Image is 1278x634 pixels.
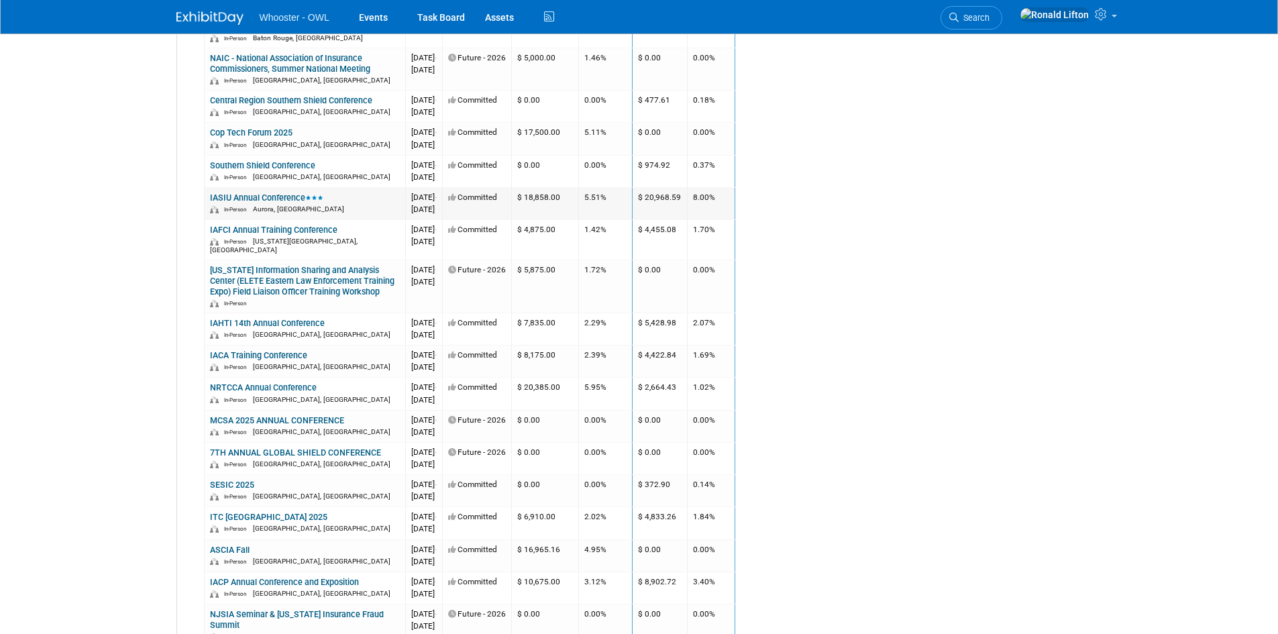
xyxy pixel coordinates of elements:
span: - [435,415,437,425]
span: [DATE] [411,545,437,554]
a: IASIU Annual Conference [210,193,323,203]
img: In-Person Event [210,364,219,371]
td: Committed [442,475,511,507]
span: In-Person [224,461,251,468]
span: [DATE] [411,427,435,437]
a: Cop Tech Forum 2025 [210,127,292,138]
td: $ 372.90 [632,475,688,507]
span: [DATE] [411,53,437,62]
span: In-Person [224,493,251,500]
a: IACP Annual Conference and Exposition [210,577,359,587]
span: - [435,609,437,619]
span: 4.95% [584,545,606,554]
img: In-Person Event [210,206,219,213]
span: [GEOGRAPHIC_DATA], [GEOGRAPHIC_DATA] [253,76,390,84]
span: [DATE] [411,415,437,425]
img: In-Person Event [210,142,219,149]
span: 0.00% [584,480,606,489]
span: 0.00% [693,265,715,274]
td: $ 5,428.98 [632,313,688,346]
span: [DATE] [411,350,437,360]
img: In-Person Event [210,300,219,307]
a: [US_STATE] Information Sharing and Analysis Center (ELETE Eastern Law Enforcement Training Expo) ... [210,265,394,297]
span: 1.46% [584,53,606,62]
img: In-Person Event [210,238,219,246]
span: 0.00% [584,415,606,425]
td: $ 16,965.16 [511,539,578,572]
span: [DATE] [411,447,437,457]
td: $ 0.00 [632,442,688,474]
td: Committed [442,378,511,410]
td: Committed [442,155,511,187]
span: 0.00% [693,127,715,137]
td: $ 20,385.00 [511,378,578,410]
a: Southern Shield Conference [210,160,315,170]
span: Search [959,13,990,23]
a: ASCIA Fall [210,545,250,555]
span: [GEOGRAPHIC_DATA], [GEOGRAPHIC_DATA] [253,108,390,115]
td: $ 17,500.00 [511,123,578,155]
span: - [435,95,437,105]
span: Baton Rouge, [GEOGRAPHIC_DATA] [253,34,363,42]
span: 1.02% [693,382,715,392]
span: [DATE] [411,557,435,566]
a: ITC [GEOGRAPHIC_DATA] 2025 [210,512,327,522]
span: [DATE] [411,107,435,117]
a: Search [941,6,1002,30]
span: - [435,318,437,327]
td: Committed [442,187,511,219]
a: NRTCCA Annual Conference [210,382,317,392]
span: [US_STATE][GEOGRAPHIC_DATA], [GEOGRAPHIC_DATA] [210,237,358,254]
td: $ 4,455.08 [632,220,688,260]
span: [GEOGRAPHIC_DATA], [GEOGRAPHIC_DATA] [253,492,390,500]
img: Ronald Lifton [1020,7,1089,22]
td: $ 4,833.26 [632,507,688,539]
span: [DATE] [411,127,437,137]
span: [DATE] [411,480,437,489]
span: [DATE] [411,65,435,74]
td: $ 0.00 [511,410,578,442]
span: - [435,577,437,586]
td: $ 0.00 [632,410,688,442]
td: Committed [442,346,511,378]
span: 8.00% [693,193,715,202]
span: In-Person [224,429,251,435]
span: 1.69% [693,350,715,360]
span: [DATE] [411,205,435,214]
td: $ 2,664.43 [632,378,688,410]
span: [DATE] [411,362,435,372]
td: Committed [442,220,511,260]
td: $ 477.61 [632,91,688,123]
span: [GEOGRAPHIC_DATA], [GEOGRAPHIC_DATA] [253,558,390,565]
td: $ 0.00 [632,539,688,572]
span: [DATE] [411,172,435,182]
td: Committed [442,91,511,123]
span: [DATE] [411,524,435,533]
span: [DATE] [411,277,435,286]
td: $ 7,835.00 [511,313,578,346]
span: [DATE] [411,237,435,246]
span: [DATE] [411,609,437,619]
span: 0.00% [584,95,606,105]
span: 2.02% [584,512,606,521]
span: [DATE] [411,460,435,469]
span: In-Person [224,77,251,84]
span: - [435,382,437,392]
img: In-Person Event [210,397,219,404]
span: [GEOGRAPHIC_DATA], [GEOGRAPHIC_DATA] [253,428,390,435]
a: IACA Training Conference [210,350,307,360]
span: [GEOGRAPHIC_DATA], [GEOGRAPHIC_DATA] [253,173,390,180]
span: - [435,53,437,62]
td: $ 20,968.59 [632,187,688,219]
td: Future - 2026 [442,260,511,313]
span: - [435,265,437,274]
span: 5.11% [584,127,606,137]
span: 0.00% [693,415,715,425]
td: $ 18,858.00 [511,187,578,219]
img: In-Person Event [210,77,219,85]
td: $ 4,875.00 [511,220,578,260]
span: In-Person [224,300,251,307]
span: In-Person [224,174,251,180]
a: NJSIA Seminar & [US_STATE] Insurance Fraud Summit [210,609,384,630]
img: In-Person Event [210,429,219,436]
